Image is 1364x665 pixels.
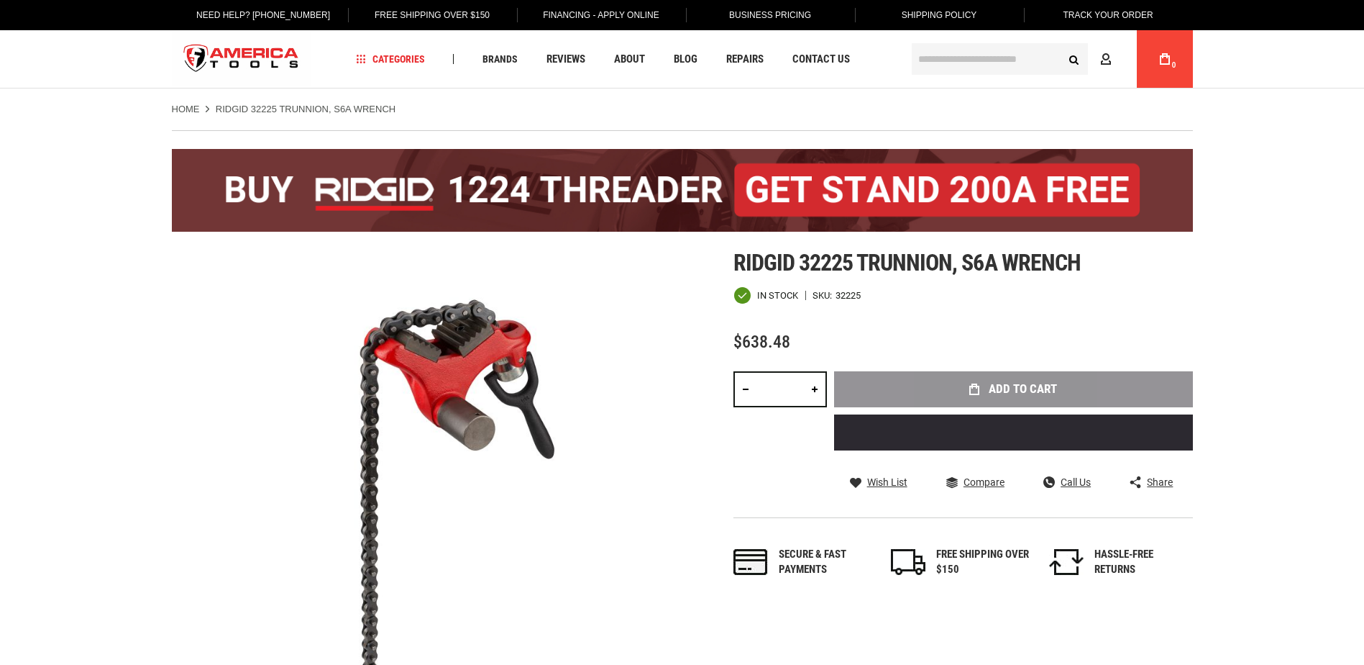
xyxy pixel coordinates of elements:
[172,103,200,116] a: Home
[946,476,1004,489] a: Compare
[733,249,1081,276] span: Ridgid 32225 trunnion, s6a wrench
[674,54,697,65] span: Blog
[1061,45,1088,73] button: Search
[936,547,1030,578] div: FREE SHIPPING OVER $150
[757,291,798,300] span: In stock
[172,32,311,86] img: America Tools
[902,10,977,20] span: Shipping Policy
[779,547,872,578] div: Secure & fast payments
[733,286,798,304] div: Availability
[476,50,524,69] a: Brands
[1061,477,1091,487] span: Call Us
[540,50,592,69] a: Reviews
[1043,476,1091,489] a: Call Us
[216,104,395,114] strong: RIDGID 32225 TRUNNION, S6A WRENCH
[733,549,768,575] img: payments
[349,50,431,69] a: Categories
[356,54,425,64] span: Categories
[867,477,907,487] span: Wish List
[482,54,518,64] span: Brands
[836,291,861,300] div: 32225
[1172,61,1176,69] span: 0
[964,477,1004,487] span: Compare
[1151,30,1178,88] a: 0
[786,50,856,69] a: Contact Us
[172,149,1193,232] img: BOGO: Buy the RIDGID® 1224 Threader (26092), get the 92467 200A Stand FREE!
[614,54,645,65] span: About
[792,54,850,65] span: Contact Us
[850,476,907,489] a: Wish List
[172,32,311,86] a: store logo
[1147,477,1173,487] span: Share
[1049,549,1084,575] img: returns
[1094,547,1188,578] div: HASSLE-FREE RETURNS
[720,50,770,69] a: Repairs
[733,332,790,352] span: $638.48
[726,54,764,65] span: Repairs
[667,50,704,69] a: Blog
[546,54,585,65] span: Reviews
[813,291,836,300] strong: SKU
[608,50,651,69] a: About
[891,549,925,575] img: shipping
